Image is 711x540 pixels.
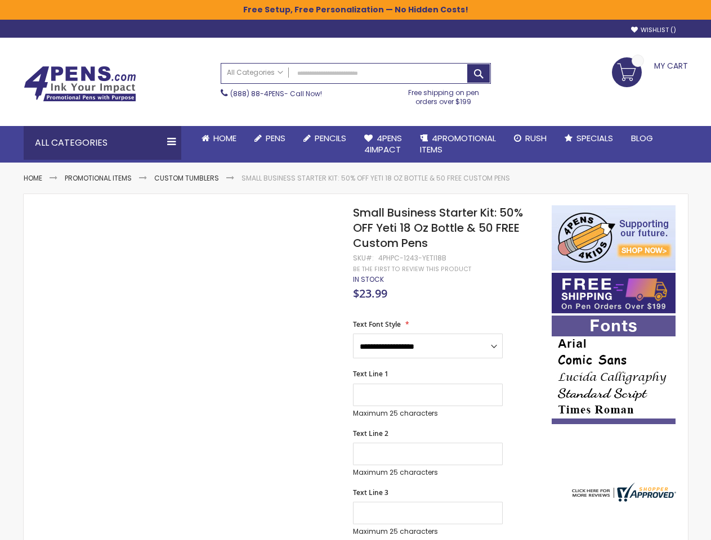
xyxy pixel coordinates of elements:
span: Text Line 1 [353,369,388,379]
a: Custom Tumblers [154,173,219,183]
span: Text Line 3 [353,488,388,497]
a: 4PROMOTIONALITEMS [411,126,505,163]
span: Pencils [315,132,346,144]
span: Text Line 2 [353,429,388,438]
a: 4pens.com certificate URL [569,494,676,504]
div: Availability [353,275,384,284]
a: (888) 88-4PENS [230,89,284,98]
img: Free shipping on orders over $199 [552,273,676,313]
a: Wishlist [631,26,676,34]
a: Home [24,173,42,183]
div: All Categories [24,126,181,160]
a: Promotional Items [65,173,132,183]
span: All Categories [227,68,283,77]
p: Maximum 25 characters [353,527,503,536]
div: Free shipping on pen orders over $199 [396,84,491,106]
a: 4Pens4impact [355,126,411,163]
span: Rush [525,132,547,144]
p: Maximum 25 characters [353,409,503,418]
img: 4Pens Custom Pens and Promotional Products [24,66,136,102]
a: Pens [245,126,294,151]
span: Small Business Starter Kit: 50% OFF Yeti 18 Oz Bottle & 50 FREE Custom Pens [353,205,523,251]
div: 4PHPC-1243-YETI18B [378,254,446,263]
a: Rush [505,126,556,151]
a: Home [193,126,245,151]
span: 4PROMOTIONAL ITEMS [420,132,496,155]
span: $23.99 [353,286,387,301]
a: Blog [622,126,662,151]
a: Be the first to review this product [353,265,471,273]
span: Pens [266,132,285,144]
span: - Call Now! [230,89,322,98]
span: Blog [631,132,653,144]
a: All Categories [221,64,289,82]
span: Text Font Style [353,319,401,329]
p: Maximum 25 characters [353,468,503,477]
span: Specials [576,132,613,144]
a: Pencils [294,126,355,151]
img: 4pens.com widget logo [569,483,676,502]
img: 4pens 4 kids [552,205,676,271]
img: font-personalization-examples [552,316,676,424]
li: Small Business Starter Kit: 50% OFF Yeti 18 Oz Bottle & 50 FREE Custom Pens [242,174,510,183]
span: 4Pens 4impact [364,132,402,155]
span: Home [213,132,236,144]
strong: SKU [353,253,374,263]
a: Specials [556,126,622,151]
span: In stock [353,274,384,284]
